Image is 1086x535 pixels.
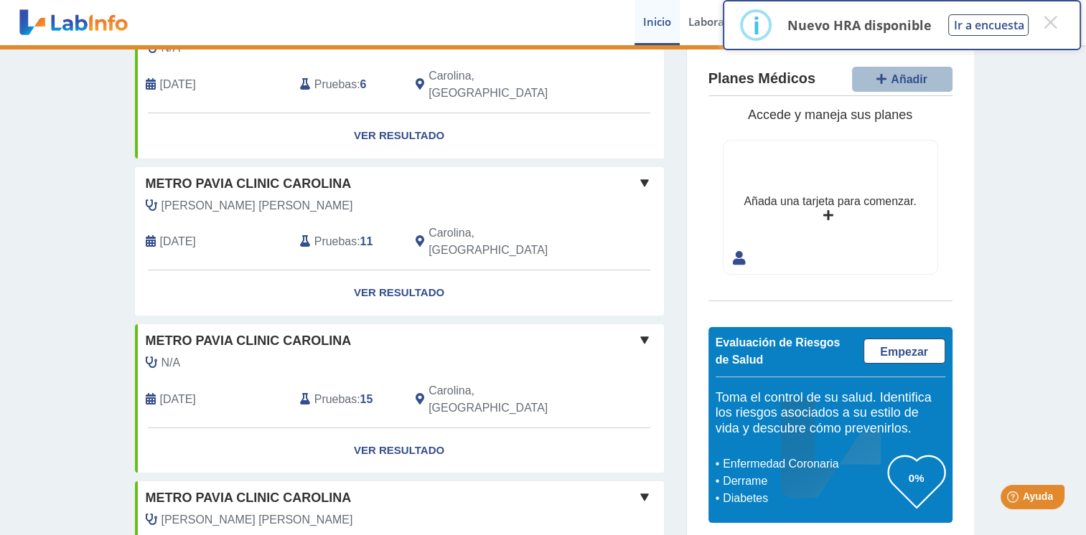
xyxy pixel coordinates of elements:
[314,391,357,408] span: Pruebas
[716,336,841,366] span: Evaluación de Riesgos de Salud
[852,67,952,92] button: Añadir
[135,113,664,158] a: Ver Resultado
[719,490,888,507] li: Diabetes
[146,488,352,508] span: Metro Pavia Clinic Carolina
[744,193,916,210] div: Añada una tarjeta para comenzar.
[360,78,367,90] b: 6
[162,354,181,371] span: N/A
[146,174,352,194] span: Metro Pavia Clinic Carolina
[135,428,664,473] a: Ver Resultado
[752,12,759,38] div: i
[787,16,931,34] p: Nuevo HRA disponible
[160,391,196,408] span: 2024-02-08
[888,469,945,487] h3: 0%
[360,393,373,405] b: 15
[135,270,664,316] a: Ver Resultado
[162,197,353,214] span: Ramirez Vilches, Eileen
[146,331,352,351] span: Metro Pavia Clinic Carolina
[891,73,927,85] span: Añadir
[429,224,587,259] span: Carolina, PR
[162,39,181,57] span: N/A
[289,382,405,417] div: :
[360,235,373,247] b: 11
[314,233,357,250] span: Pruebas
[162,511,353,529] span: Ramirez Vilches, Eileen
[719,473,888,490] li: Derrame
[429,382,587,417] span: Carolina, PR
[160,76,196,93] span: 2025-08-07
[948,14,1029,36] button: Ir a encuesta
[719,455,888,473] li: Enfermedad Coronaria
[429,67,587,102] span: Carolina, PR
[863,338,945,364] a: Empezar
[1037,9,1063,35] button: Close this dialog
[880,346,928,358] span: Empezar
[289,224,405,259] div: :
[314,76,357,93] span: Pruebas
[160,233,196,250] span: 2025-01-14
[958,479,1070,519] iframe: Help widget launcher
[716,390,945,437] h5: Toma el control de su salud. Identifica los riesgos asociados a su estilo de vida y descubre cómo...
[289,67,405,102] div: :
[708,70,815,87] h4: Planes Médicos
[748,108,912,122] span: Accede y maneja sus planes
